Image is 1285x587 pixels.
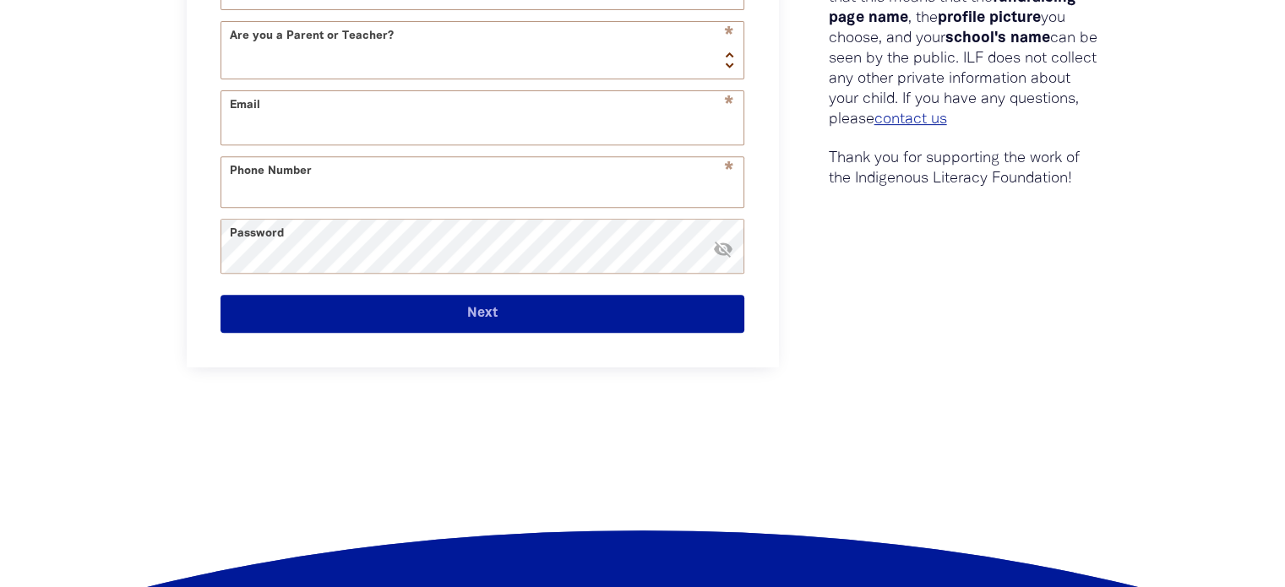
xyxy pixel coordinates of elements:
[221,295,744,333] button: Next
[724,161,733,180] i: Required
[868,11,908,24] strong: name
[713,239,733,259] i: Hide password
[945,31,1050,45] strong: school's name
[713,239,733,262] button: visibility_off
[938,11,1041,24] strong: profile picture
[874,112,947,127] a: contact us
[829,149,1099,189] p: Thank you for supporting the work of the Indigenous Literacy Foundation!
